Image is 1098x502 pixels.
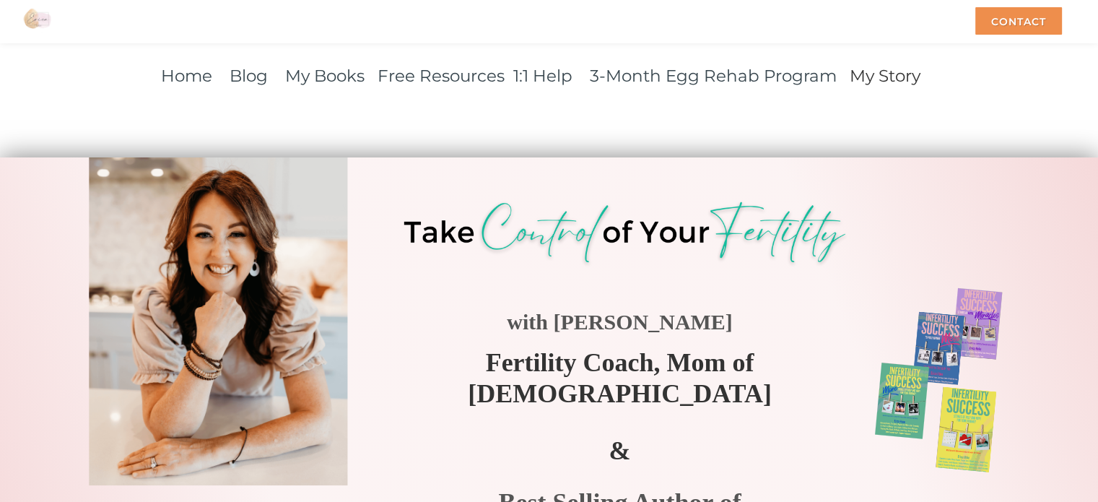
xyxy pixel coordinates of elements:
[89,153,347,485] img: Erica Hoke, natural fertility coach and holistic infertility expert
[860,277,1019,477] img: 6533d79a4f9a7.png
[975,7,1062,35] div: Contact
[230,61,268,87] a: Blog
[230,66,268,86] span: Blog
[161,66,212,86] a: Home
[285,66,365,86] a: My Books
[507,310,733,333] strong: with [PERSON_NAME]
[609,436,630,464] strong: &
[590,66,837,86] a: 3-Month Egg Rehab Program
[513,66,572,86] a: 1:1 Help
[378,66,505,86] a: Free Resources
[850,61,920,87] a: My Story
[468,347,772,407] span: Fertility Coach, Mom of [DEMOGRAPHIC_DATA]
[389,196,860,272] img: 63ddda5937863.png
[850,66,920,86] span: My Story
